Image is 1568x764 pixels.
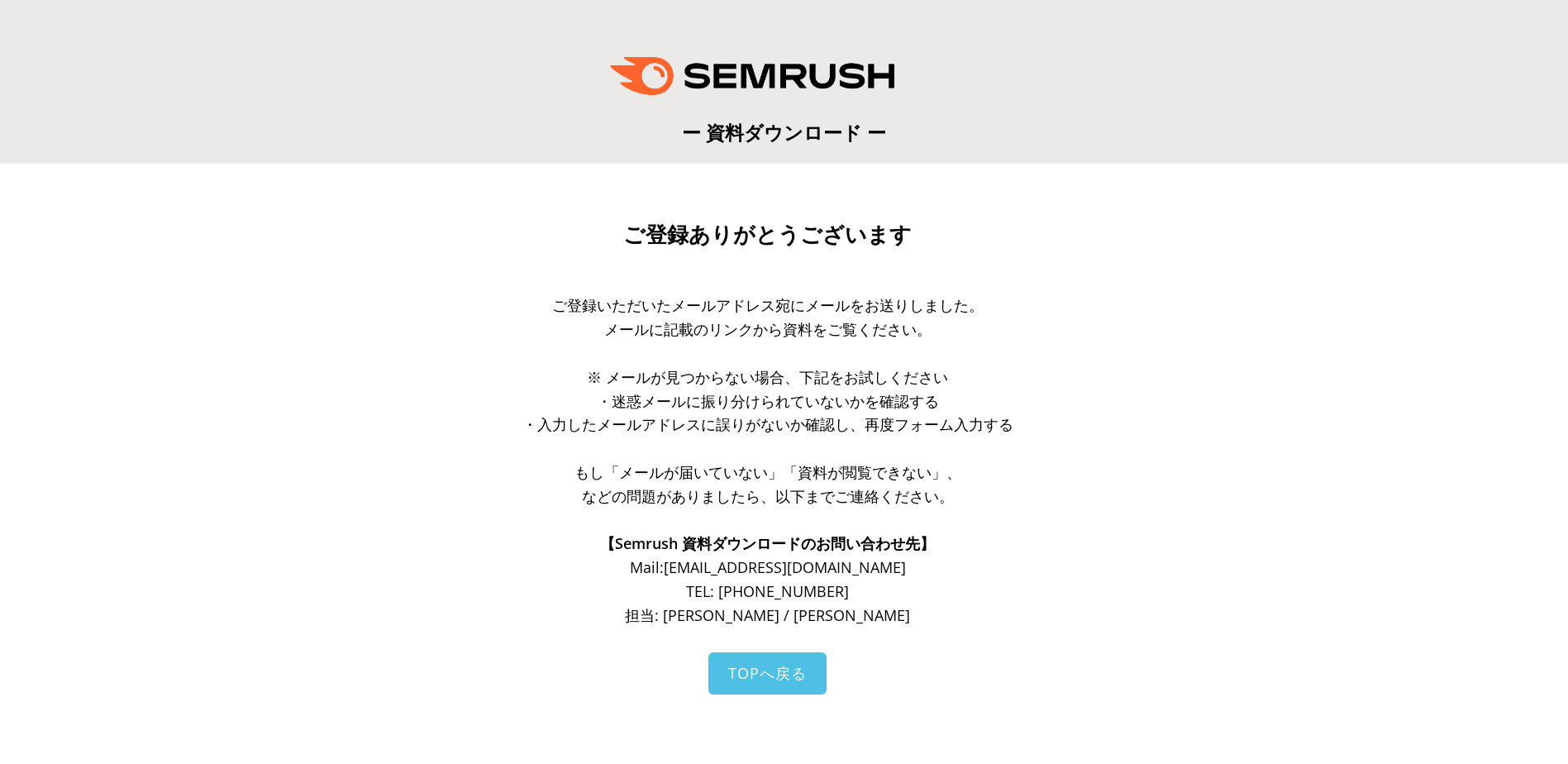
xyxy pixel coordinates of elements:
[587,367,948,387] span: ※ メールが見つからない場合、下記をお試しください
[708,652,827,695] a: TOPへ戻る
[682,119,886,146] span: ー 資料ダウンロード ー
[623,222,912,247] span: ご登録ありがとうございます
[630,557,906,577] span: Mail: [EMAIL_ADDRESS][DOMAIN_NAME]
[582,486,954,506] span: などの問題がありましたら、以下までご連絡ください。
[686,581,849,601] span: TEL: [PHONE_NUMBER]
[597,391,939,411] span: ・迷惑メールに振り分けられていないかを確認する
[600,533,935,553] span: 【Semrush 資料ダウンロードのお問い合わせ先】
[625,605,910,625] span: 担当: [PERSON_NAME] / [PERSON_NAME]
[522,414,1013,434] span: ・入力したメールアドレスに誤りがないか確認し、再度フォーム入力する
[574,462,961,482] span: もし「メールが届いていない」「資料が閲覧できない」、
[552,295,984,315] span: ご登録いただいたメールアドレス宛にメールをお送りしました。
[604,319,932,339] span: メールに記載のリンクから資料をご覧ください。
[728,663,807,683] span: TOPへ戻る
